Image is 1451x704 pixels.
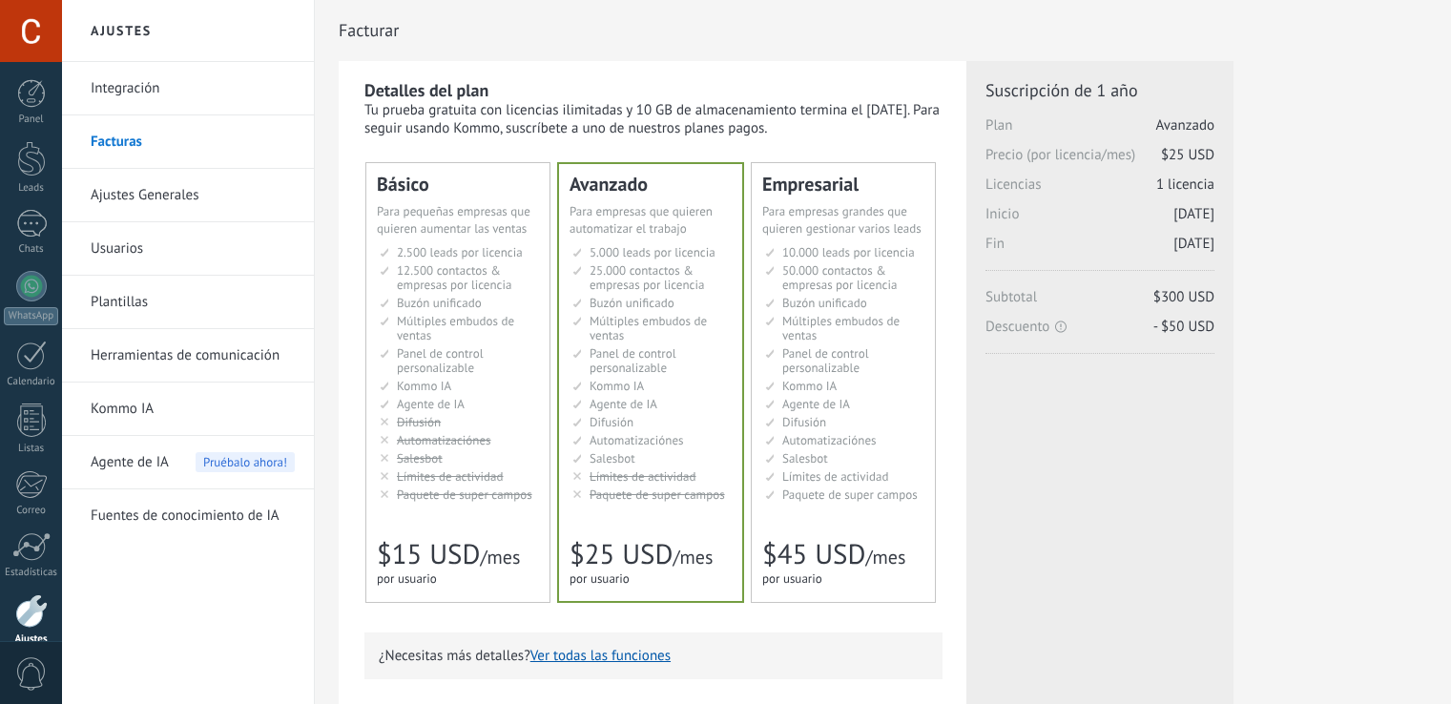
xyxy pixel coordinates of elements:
span: Agente de IA [782,396,850,412]
span: Límites de actividad [782,468,889,485]
span: Paquete de super campos [590,487,725,503]
span: Para pequeñas empresas que quieren aumentar las ventas [377,203,530,237]
span: 50.000 contactos & empresas por licencia [782,262,897,293]
div: Básico [377,175,539,194]
span: 2.500 leads por licencia [397,244,523,260]
span: $45 USD [762,536,865,572]
a: Ajustes Generales [91,169,295,222]
div: Chats [4,243,59,256]
span: por usuario [377,570,437,587]
span: Plan [985,116,1214,146]
p: ¿Necesitas más detalles? [379,647,928,665]
div: Avanzado [570,175,732,194]
span: Múltiples embudos de ventas [397,313,514,343]
span: Paquete de super campos [397,487,532,503]
li: Usuarios [62,222,314,276]
b: Detalles del plan [364,79,488,101]
span: Fin [985,235,1214,264]
a: Fuentes de conocimiento de IA [91,489,295,543]
span: $300 USD [1153,288,1214,306]
div: Listas [4,443,59,455]
span: Automatizaciónes [590,432,684,448]
span: Suscripción de 1 año [985,79,1214,101]
span: Kommo IA [397,378,451,394]
span: Panel de control personalizable [782,345,869,376]
span: 10.000 leads por licencia [782,244,915,260]
span: Agente de IA [397,396,465,412]
span: Múltiples embudos de ventas [782,313,900,343]
a: Facturas [91,115,295,169]
span: por usuario [570,570,630,587]
div: Ajustes [4,633,59,646]
span: Agente de IA [91,436,169,489]
div: Calendario [4,376,59,388]
span: 5.000 leads por licencia [590,244,715,260]
span: Límites de actividad [397,468,504,485]
span: Para empresas grandes que quieren gestionar varios leads [762,203,922,237]
span: Salesbot [397,450,443,466]
span: /mes [480,545,520,569]
span: por usuario [762,570,822,587]
span: Kommo IA [590,378,644,394]
span: Panel de control personalizable [590,345,676,376]
span: Buzón unificado [590,295,674,311]
span: Buzón unificado [397,295,482,311]
span: /mes [865,545,905,569]
span: Licencias [985,176,1214,205]
span: Agente de IA [590,396,657,412]
span: Difusión [397,414,441,430]
a: Usuarios [91,222,295,276]
li: Plantillas [62,276,314,329]
span: Paquete de super campos [782,487,918,503]
a: Kommo IA [91,383,295,436]
div: Panel [4,114,59,126]
span: Pruébalo ahora! [196,452,295,472]
div: Correo [4,505,59,517]
span: Inicio [985,205,1214,235]
div: Leads [4,182,59,195]
span: Kommo IA [782,378,837,394]
li: Facturas [62,115,314,169]
a: Plantillas [91,276,295,329]
li: Integración [62,62,314,115]
div: WhatsApp [4,307,58,325]
span: Límites de actividad [590,468,696,485]
span: 25.000 contactos & empresas por licencia [590,262,704,293]
li: Agente de IA [62,436,314,489]
a: Herramientas de comunicación [91,329,295,383]
span: Descuento [985,318,1214,336]
span: Avanzado [1156,116,1214,135]
li: Fuentes de conocimiento de IA [62,489,314,542]
div: Estadísticas [4,567,59,579]
button: Ver todas las funciones [530,647,671,665]
span: - $50 USD [1153,318,1214,336]
span: Salesbot [782,450,828,466]
a: Integración [91,62,295,115]
span: $25 USD [1161,146,1214,164]
span: Automatizaciónes [397,432,491,448]
span: 12.500 contactos & empresas por licencia [397,262,511,293]
span: Difusión [782,414,826,430]
span: $15 USD [377,536,480,572]
span: Múltiples embudos de ventas [590,313,707,343]
span: Panel de control personalizable [397,345,484,376]
span: Automatizaciónes [782,432,877,448]
span: Salesbot [590,450,635,466]
div: Empresarial [762,175,924,194]
div: Tu prueba gratuita con licencias ilimitadas y 10 GB de almacenamiento termina el [DATE]. Para seg... [364,101,943,137]
li: Kommo IA [62,383,314,436]
span: 1 licencia [1156,176,1214,194]
span: Precio (por licencia/mes) [985,146,1214,176]
li: Herramientas de comunicación [62,329,314,383]
span: Facturar [339,20,399,40]
span: Difusión [590,414,633,430]
li: Ajustes Generales [62,169,314,222]
a: Agente de IA Pruébalo ahora! [91,436,295,489]
span: Para empresas que quieren automatizar el trabajo [570,203,713,237]
span: [DATE] [1173,205,1214,223]
span: Buzón unificado [782,295,867,311]
span: /mes [673,545,713,569]
span: $25 USD [570,536,673,572]
span: [DATE] [1173,235,1214,253]
span: Subtotal [985,288,1214,318]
